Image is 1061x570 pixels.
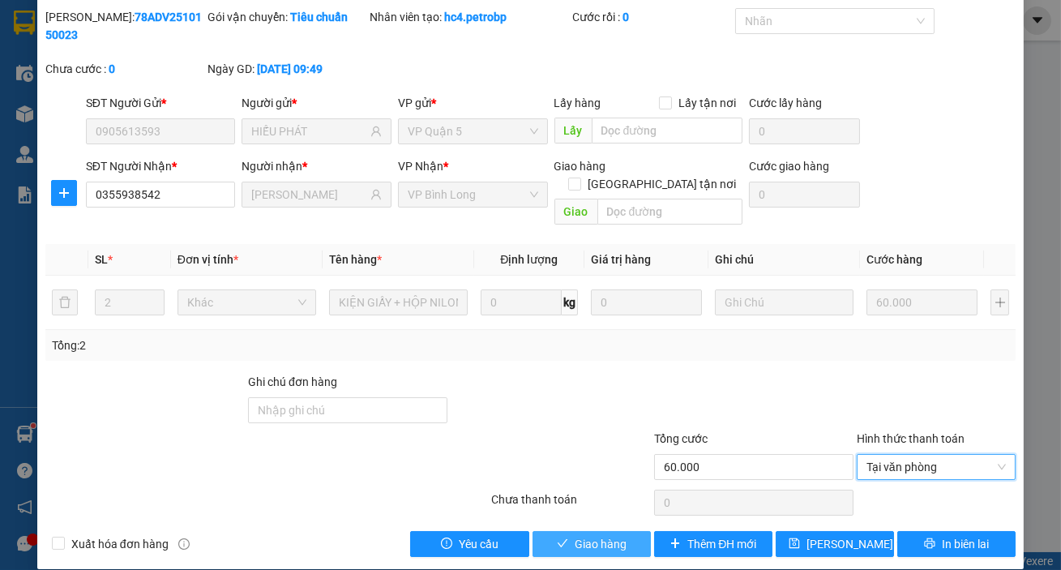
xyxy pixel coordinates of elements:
[708,244,860,276] th: Ghi chú
[749,118,859,144] input: Cước lấy hàng
[533,531,651,557] button: checkGiao hàng
[557,538,568,551] span: check
[242,94,391,112] div: Người gửi
[251,186,367,204] input: Tên người nhận
[248,397,447,423] input: Ghi chú đơn hàng
[623,11,630,24] b: 0
[370,189,382,200] span: user
[490,491,652,519] div: Chưa thanh toán
[573,8,732,26] div: Cước rồi :
[654,531,772,557] button: plusThêm ĐH mới
[370,126,382,137] span: user
[178,253,238,266] span: Đơn vị tính
[806,535,960,553] span: [PERSON_NAME] chuyển hoàn
[554,160,606,173] span: Giao hàng
[866,253,922,266] span: Cước hàng
[866,455,1006,479] span: Tại văn phòng
[749,160,829,173] label: Cước giao hàng
[866,289,978,315] input: 0
[257,62,323,75] b: [DATE] 09:49
[444,11,507,24] b: hc4.petrobp
[251,122,367,140] input: Tên người gửi
[178,538,190,550] span: info-circle
[500,253,558,266] span: Định lượng
[45,8,204,44] div: [PERSON_NAME]:
[65,535,175,553] span: Xuất hóa đơn hàng
[398,160,443,173] span: VP Nhận
[52,186,76,199] span: plus
[248,375,337,388] label: Ghi chú đơn hàng
[52,336,411,354] div: Tổng: 2
[897,531,1016,557] button: printerIn biên lai
[187,290,306,315] span: Khác
[597,199,743,225] input: Dọc đường
[749,182,859,208] input: Cước giao hàng
[789,538,800,551] span: save
[242,157,391,175] div: Người nhận
[749,96,822,109] label: Cước lấy hàng
[924,538,935,551] span: printer
[86,157,236,175] div: SĐT Người Nhận
[591,253,651,266] span: Giá trị hàng
[207,8,366,26] div: Gói vận chuyển:
[95,253,108,266] span: SL
[86,94,236,112] div: SĐT Người Gửi
[207,60,366,78] div: Ngày GD:
[45,60,204,78] div: Chưa cước :
[329,253,382,266] span: Tên hàng
[554,96,601,109] span: Lấy hàng
[51,180,77,206] button: plus
[776,531,894,557] button: save[PERSON_NAME] chuyển hoàn
[591,289,702,315] input: 0
[687,535,756,553] span: Thêm ĐH mới
[654,432,708,445] span: Tổng cước
[575,535,627,553] span: Giao hàng
[554,199,597,225] span: Giao
[109,62,115,75] b: 0
[398,94,548,112] div: VP gửi
[581,175,742,193] span: [GEOGRAPHIC_DATA] tận nơi
[52,289,78,315] button: delete
[410,531,528,557] button: exclamation-circleYêu cầu
[408,182,538,207] span: VP Bình Long
[857,432,965,445] label: Hình thức thanh toán
[715,289,854,315] input: Ghi Chú
[408,119,538,144] span: VP Quận 5
[370,8,569,26] div: Nhân viên tạo:
[990,289,1009,315] button: plus
[459,535,498,553] span: Yêu cầu
[441,538,452,551] span: exclamation-circle
[329,289,468,315] input: VD: Bàn, Ghế
[672,94,742,112] span: Lấy tận nơi
[942,535,989,553] span: In biên lai
[562,289,578,315] span: kg
[290,11,348,24] b: Tiêu chuẩn
[554,118,592,144] span: Lấy
[592,118,743,144] input: Dọc đường
[670,538,681,551] span: plus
